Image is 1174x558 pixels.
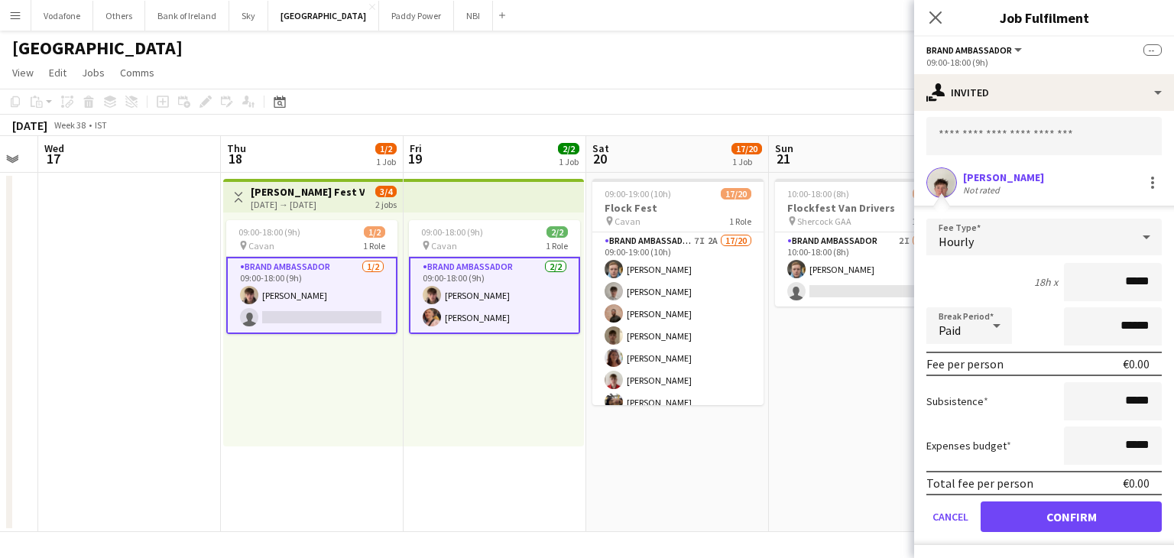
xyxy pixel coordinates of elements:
[407,150,422,167] span: 19
[605,188,671,200] span: 09:00-19:00 (10h)
[114,63,161,83] a: Comms
[145,1,229,31] button: Bank of Ireland
[926,44,1024,56] button: Brand Ambassador
[375,143,397,154] span: 1/2
[120,66,154,79] span: Comms
[797,216,851,227] span: Shercock GAA
[268,1,379,31] button: [GEOGRAPHIC_DATA]
[775,179,946,307] app-job-card: 10:00-18:00 (8h)1/2Flockfest Van Drivers Shercock GAA1 RoleBrand Ambassador2I1/210:00-18:00 (8h)[...
[454,1,493,31] button: NBI
[375,186,397,197] span: 3/4
[732,156,761,167] div: 1 Job
[229,1,268,31] button: Sky
[49,66,66,79] span: Edit
[963,170,1044,184] div: [PERSON_NAME]
[364,226,385,238] span: 1/2
[76,63,111,83] a: Jobs
[914,8,1174,28] h3: Job Fulfilment
[44,141,64,155] span: Wed
[50,119,89,131] span: Week 38
[775,232,946,307] app-card-role: Brand Ambassador2I1/210:00-18:00 (8h)[PERSON_NAME]
[926,501,975,532] button: Cancel
[225,150,246,167] span: 18
[12,66,34,79] span: View
[731,143,762,154] span: 17/20
[375,197,397,210] div: 2 jobs
[926,475,1033,491] div: Total fee per person
[926,44,1012,56] span: Brand Ambassador
[926,57,1162,68] div: 09:00-18:00 (9h)
[926,439,1011,453] label: Expenses budget
[82,66,105,79] span: Jobs
[226,257,397,334] app-card-role: Brand Ambassador1/209:00-18:00 (9h)[PERSON_NAME]
[410,141,422,155] span: Fri
[251,185,365,199] h3: [PERSON_NAME] Fest VAN DRIVER
[939,234,974,249] span: Hourly
[6,63,40,83] a: View
[981,501,1162,532] button: Confirm
[775,201,946,215] h3: Flockfest Van Drivers
[592,141,609,155] span: Sat
[1123,475,1150,491] div: €0.00
[913,188,934,200] span: 1/2
[592,201,764,215] h3: Flock Fest
[773,150,793,167] span: 21
[1123,356,1150,371] div: €0.00
[590,150,609,167] span: 20
[939,323,961,338] span: Paid
[558,143,579,154] span: 2/2
[431,240,457,251] span: Cavan
[376,156,396,167] div: 1 Job
[926,394,988,408] label: Subsistence
[592,179,764,405] app-job-card: 09:00-19:00 (10h)17/20Flock Fest Cavan1 RoleBrand Ambassador7I2A17/2009:00-19:00 (10h)[PERSON_NAM...
[95,119,107,131] div: IST
[251,199,365,210] div: [DATE] → [DATE]
[546,240,568,251] span: 1 Role
[421,226,483,238] span: 09:00-18:00 (9h)
[363,240,385,251] span: 1 Role
[926,356,1004,371] div: Fee per person
[1143,44,1162,56] span: --
[787,188,849,200] span: 10:00-18:00 (8h)
[729,216,751,227] span: 1 Role
[914,74,1174,111] div: Invited
[721,188,751,200] span: 17/20
[248,240,274,251] span: Cavan
[409,257,580,334] app-card-role: Brand Ambassador2/209:00-18:00 (9h)[PERSON_NAME][PERSON_NAME]
[546,226,568,238] span: 2/2
[12,37,183,60] h1: [GEOGRAPHIC_DATA]
[963,184,1003,196] div: Not rated
[42,150,64,167] span: 17
[615,216,641,227] span: Cavan
[227,141,246,155] span: Thu
[912,216,934,227] span: 1 Role
[93,1,145,31] button: Others
[559,156,579,167] div: 1 Job
[775,141,793,155] span: Sun
[31,1,93,31] button: Vodafone
[238,226,300,238] span: 09:00-18:00 (9h)
[43,63,73,83] a: Edit
[12,118,47,133] div: [DATE]
[226,220,397,334] app-job-card: 09:00-18:00 (9h)1/2 Cavan1 RoleBrand Ambassador1/209:00-18:00 (9h)[PERSON_NAME]
[409,220,580,334] app-job-card: 09:00-18:00 (9h)2/2 Cavan1 RoleBrand Ambassador2/209:00-18:00 (9h)[PERSON_NAME][PERSON_NAME]
[1034,275,1058,289] div: 18h x
[379,1,454,31] button: Paddy Power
